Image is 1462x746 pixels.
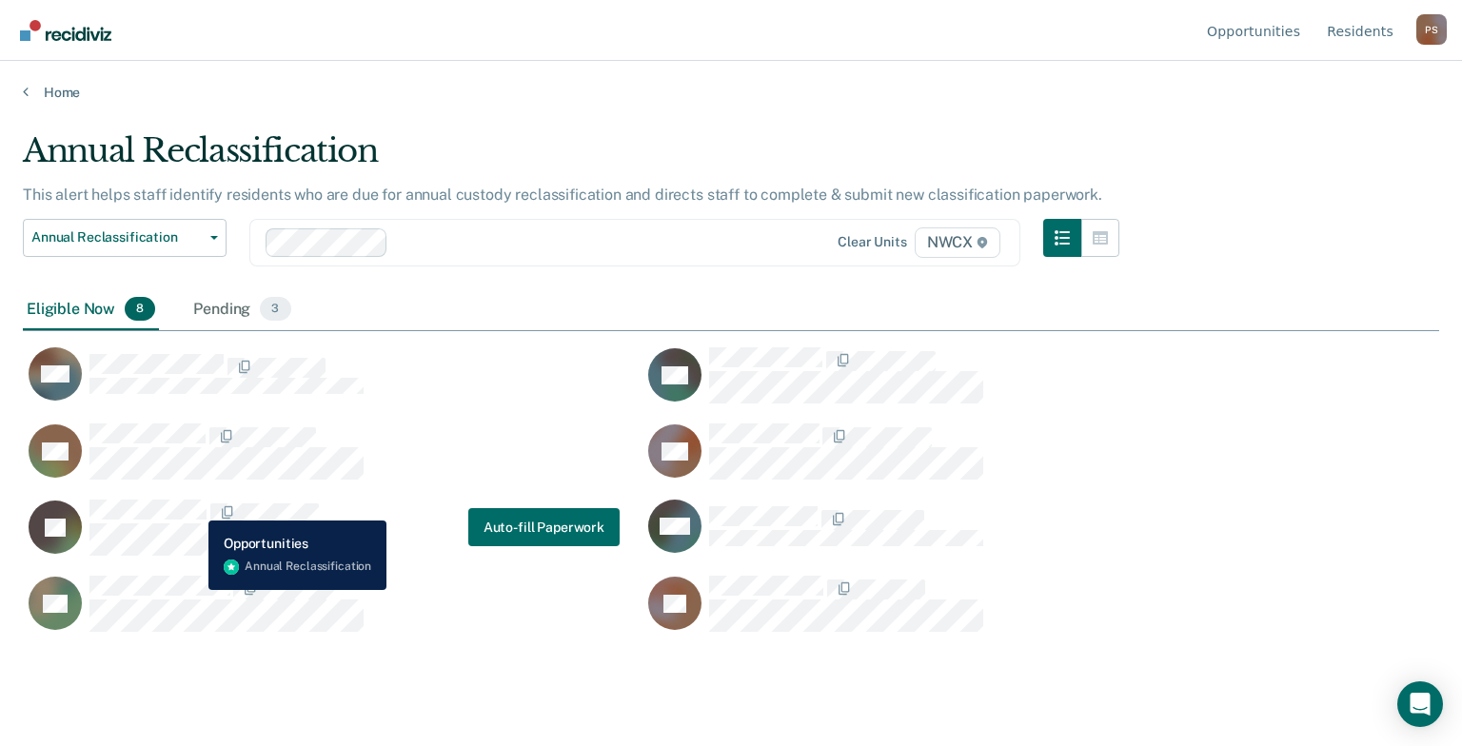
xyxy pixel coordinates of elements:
span: 3 [260,297,290,322]
div: CaseloadOpportunityCell-00627239 [23,499,642,575]
div: CaseloadOpportunityCell-00619441 [642,499,1262,575]
p: This alert helps staff identify residents who are due for annual custody reclassification and dir... [23,186,1102,204]
button: Auto-fill Paperwork [468,509,620,547]
span: NWCX [915,227,1000,258]
div: Eligible Now8 [23,289,159,331]
div: CaseloadOpportunityCell-00445204 [642,346,1262,422]
div: Clear units [838,234,907,250]
span: 8 [125,297,155,322]
button: Profile dropdown button [1416,14,1447,45]
div: Pending3 [189,289,294,331]
a: Home [23,84,1439,101]
div: Open Intercom Messenger [1397,681,1443,727]
a: Navigate to form link [468,509,620,547]
div: CaseloadOpportunityCell-00101310 [642,575,1262,651]
div: Annual Reclassification [23,131,1119,186]
img: Recidiviz [20,20,111,41]
span: Annual Reclassification [31,229,203,245]
div: P S [1416,14,1447,45]
div: CaseloadOpportunityCell-00615249 [23,575,642,651]
div: CaseloadOpportunityCell-00490367 [642,422,1262,499]
button: Annual Reclassification [23,219,227,257]
div: CaseloadOpportunityCell-00411910 [23,346,642,422]
div: CaseloadOpportunityCell-00530158 [23,422,642,499]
